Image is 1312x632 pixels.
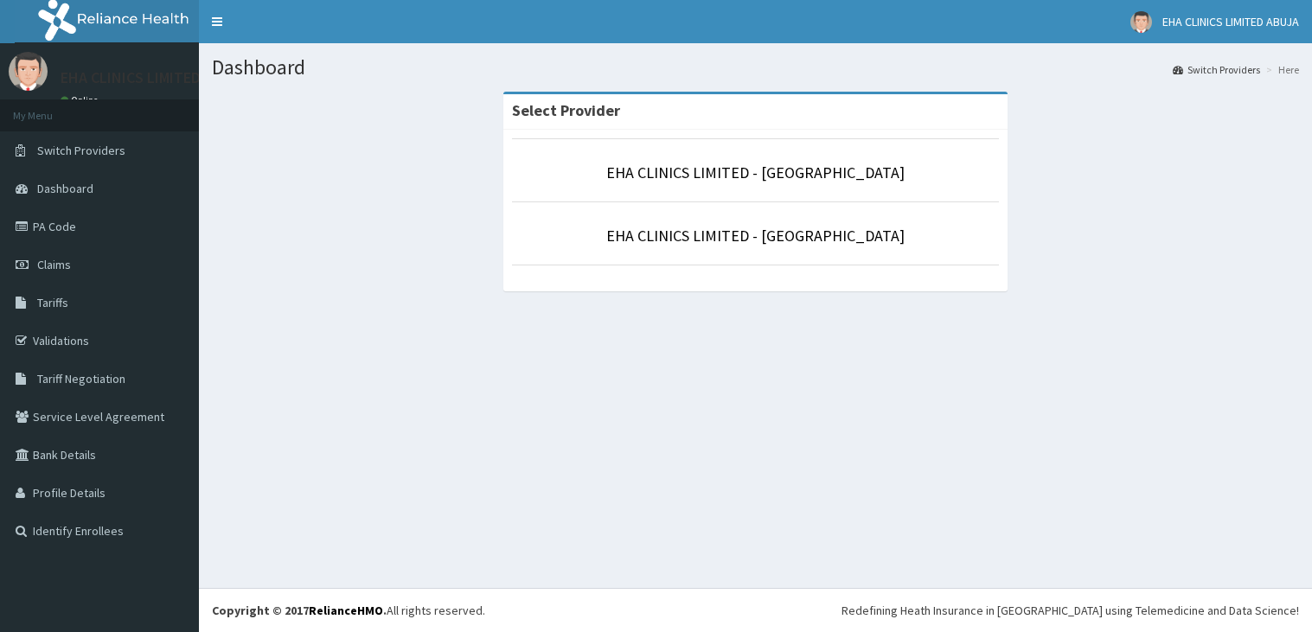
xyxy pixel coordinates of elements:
[199,588,1312,632] footer: All rights reserved.
[309,603,383,618] a: RelianceHMO
[37,181,93,196] span: Dashboard
[1162,14,1299,29] span: EHA CLINICS LIMITED ABUJA
[37,257,71,272] span: Claims
[842,602,1299,619] div: Redefining Heath Insurance in [GEOGRAPHIC_DATA] using Telemedicine and Data Science!
[1130,11,1152,33] img: User Image
[212,603,387,618] strong: Copyright © 2017 .
[61,94,102,106] a: Online
[1173,62,1260,77] a: Switch Providers
[1262,62,1299,77] li: Here
[606,226,905,246] a: EHA CLINICS LIMITED - [GEOGRAPHIC_DATA]
[61,70,247,86] p: EHA CLINICS LIMITED ABUJA
[9,52,48,91] img: User Image
[37,371,125,386] span: Tariff Negotiation
[512,100,620,120] strong: Select Provider
[606,163,905,182] a: EHA CLINICS LIMITED - [GEOGRAPHIC_DATA]
[37,143,125,158] span: Switch Providers
[212,56,1299,79] h1: Dashboard
[37,295,68,310] span: Tariffs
